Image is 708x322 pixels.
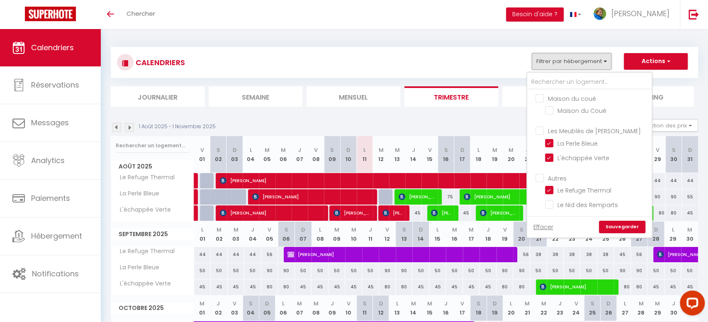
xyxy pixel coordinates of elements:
th: 18 [470,295,487,321]
th: 09 [328,222,345,247]
abbr: M [265,146,270,154]
div: 50 [194,263,211,278]
span: Analytics [31,155,65,166]
div: 45 [463,279,480,295]
th: 30 [665,295,681,321]
th: 11 [357,295,373,321]
img: ... [594,7,606,20]
div: 50 [664,263,681,278]
div: 90 [665,189,681,205]
abbr: L [201,226,204,234]
div: 56 [261,247,278,262]
div: 45 [295,279,312,295]
div: 50 [446,263,463,278]
abbr: J [298,146,301,154]
li: Trimestre [404,86,498,107]
abbr: D [460,146,464,154]
abbr: M [508,146,513,154]
div: 44 [649,173,665,188]
th: 01 [194,136,210,173]
abbr: S [520,226,523,234]
th: 13 [389,136,405,173]
th: 11 [357,136,373,173]
div: 45 [647,279,664,295]
th: 03 [226,295,243,321]
div: 45 [412,279,429,295]
abbr: S [477,300,480,307]
abbr: J [331,300,334,307]
span: [PERSON_NAME] [431,205,453,221]
button: Actions [624,53,688,70]
abbr: S [285,226,288,234]
span: Le Refuge Thermal [112,173,177,182]
span: L'échappée Verte [112,279,173,288]
abbr: L [672,226,674,234]
th: 11 [362,222,379,247]
th: 14 [405,136,421,173]
abbr: D [346,146,350,154]
abbr: D [654,226,658,234]
abbr: S [330,146,334,154]
abbr: J [444,300,448,307]
th: 06 [275,136,292,173]
div: 45 [311,279,328,295]
div: 45 [519,205,535,221]
abbr: S [217,146,220,154]
th: 21 [519,136,535,173]
th: 17 [463,222,480,247]
div: 80 [614,279,631,295]
img: Super Booking [25,7,76,21]
abbr: J [526,146,529,154]
abbr: D [379,300,383,307]
div: 44 [211,247,228,262]
div: 50 [429,263,446,278]
abbr: V [428,146,431,154]
th: 15 [421,295,438,321]
span: Chercher [127,9,155,18]
button: Gestion des prix [636,119,698,132]
div: 50 [328,263,345,278]
span: Messages [31,117,69,128]
abbr: M [411,300,416,307]
th: 31 [682,136,698,173]
th: 08 [308,295,324,321]
abbr: S [672,146,675,154]
abbr: L [250,146,252,154]
abbr: M [452,226,457,234]
div: 45 [328,279,345,295]
th: 16 [438,136,454,173]
abbr: S [402,226,406,234]
th: 24 [568,295,584,321]
abbr: D [301,226,305,234]
span: La Perle Bleue [112,189,161,198]
abbr: M [334,226,339,234]
th: 12 [379,222,396,247]
th: 27 [617,295,633,321]
abbr: M [639,300,644,307]
abbr: V [655,146,659,154]
div: 80 [396,279,413,295]
abbr: L [436,226,439,234]
div: 50 [362,263,379,278]
span: [PERSON_NAME] [220,173,549,188]
th: 19 [487,295,503,321]
th: 03 [226,136,243,173]
abbr: L [282,300,285,307]
th: 20 [513,222,530,247]
abbr: V [314,146,318,154]
th: 03 [228,222,245,247]
abbr: L [477,146,480,154]
span: [PERSON_NAME] [611,8,669,19]
span: [PERSON_NAME] [399,189,436,205]
abbr: J [412,146,415,154]
abbr: D [606,300,611,307]
div: 75 [438,189,454,205]
abbr: D [493,300,497,307]
abbr: L [363,146,366,154]
div: 80 [278,279,295,295]
div: 90 [614,263,631,278]
th: 18 [479,222,496,247]
div: 38 [547,247,564,262]
div: 44 [194,247,211,262]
